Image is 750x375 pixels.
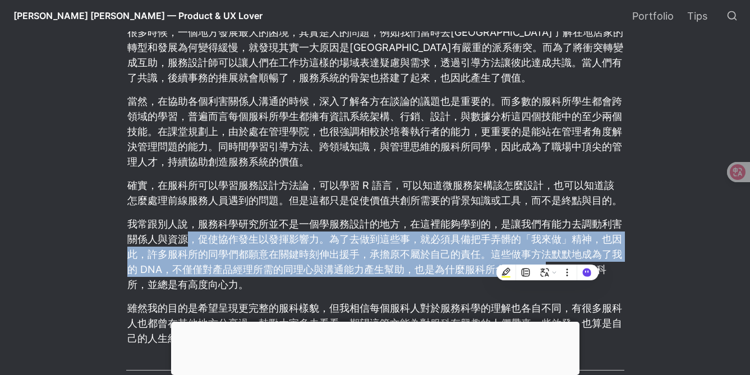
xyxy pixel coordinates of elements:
[126,23,624,87] p: 很多時候，一個地方發展最大的困境，其實是人的問題，例如我們當時去[GEOGRAPHIC_DATA]了解在地店家的轉型和發展為何變得緩慢，就發現其實一大原因是[GEOGRAPHIC_DATA]有嚴...
[171,322,579,372] iframe: Advertisement
[126,92,624,171] p: 當然，在協助各個利害關係人溝通的時候，深入了解各方在談論的議題也是重要的。而多數的服科所學生都會跨領域的學習，普遍而言每個服科所學生都擁有資訊系統架構、行銷、設計，與數據分析這四個技能中的至少兩...
[13,10,263,21] span: [PERSON_NAME] [PERSON_NAME] — Product & UX Lover
[126,215,624,294] p: 我常跟別人說，服務科學研究所並不是一個學服務設計的地方，在這裡能夠學到的，是讓我們有能力去調動利害關係人與資源，促使協作發生以發揮影響力。為了去做到這些事，就必須具備把手弄髒的「我來做」精神，也...
[126,176,624,210] p: 確實，在服科所可以學習服務設計方法論，可以學習 R 語言，可以知道微服務架構該怎麼設計，也可以知道該怎麼處理前線服務人員遇到的問題。但是這都只是促使價值共創所需要的背景知識或工具，而不是終點與目的。
[126,299,624,348] p: 雖然我的目的是希望呈現更完整的服科樣貌，但我相信每個服科人對於服務科學的理解也各自不同，有很多服科人也都曾在其他地方分享過，鼓勵大家多去看看。期望這篇文能為對服科有興趣的人們帶來一些啟發，也算是...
